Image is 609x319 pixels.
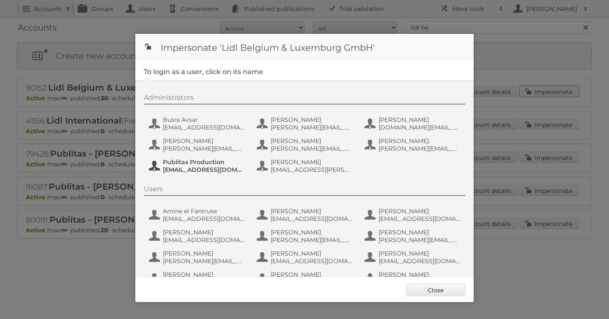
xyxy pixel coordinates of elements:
[163,228,245,236] span: [PERSON_NAME]
[163,215,245,223] span: [EMAIL_ADDRESS][DOMAIN_NAME]
[163,137,245,145] span: [PERSON_NAME]
[271,257,353,265] span: [EMAIL_ADDRESS][DOMAIN_NAME]
[271,236,353,244] span: [PERSON_NAME][EMAIL_ADDRESS][DOMAIN_NAME]
[148,157,247,174] button: Publitas Production [EMAIL_ADDRESS][DOMAIN_NAME]
[379,207,461,215] span: [PERSON_NAME]
[256,115,355,132] button: [PERSON_NAME] [PERSON_NAME][EMAIL_ADDRESS][DOMAIN_NAME]
[364,136,463,153] button: [PERSON_NAME] [PERSON_NAME][EMAIL_ADDRESS][DOMAIN_NAME]
[144,68,263,76] legend: To login as a user, click on its name
[364,249,463,266] button: [PERSON_NAME] [EMAIL_ADDRESS][DOMAIN_NAME]
[379,271,461,278] span: [PERSON_NAME]
[271,215,353,223] span: [EMAIL_ADDRESS][DOMAIN_NAME]
[379,215,461,223] span: [EMAIL_ADDRESS][DOMAIN_NAME]
[271,137,353,145] span: [PERSON_NAME]
[256,136,355,153] button: [PERSON_NAME] [PERSON_NAME][EMAIL_ADDRESS][DOMAIN_NAME]
[256,157,355,174] button: [PERSON_NAME] [EMAIL_ADDRESS][PERSON_NAME][DOMAIN_NAME]
[271,158,353,166] span: [PERSON_NAME]
[148,270,247,287] button: [PERSON_NAME] [PERSON_NAME][EMAIL_ADDRESS][PERSON_NAME][DOMAIN_NAME]
[163,257,245,265] span: [PERSON_NAME][EMAIL_ADDRESS][DOMAIN_NAME]
[379,116,461,124] span: [PERSON_NAME]
[163,271,245,278] span: [PERSON_NAME]
[163,145,245,152] span: [PERSON_NAME][EMAIL_ADDRESS][DOMAIN_NAME]
[256,206,355,223] button: [PERSON_NAME] [EMAIL_ADDRESS][DOMAIN_NAME]
[271,166,353,173] span: [EMAIL_ADDRESS][PERSON_NAME][DOMAIN_NAME]
[144,185,465,196] div: Users
[256,228,355,245] button: [PERSON_NAME] [PERSON_NAME][EMAIL_ADDRESS][DOMAIN_NAME]
[379,137,461,145] span: [PERSON_NAME]
[148,249,247,266] button: [PERSON_NAME] [PERSON_NAME][EMAIL_ADDRESS][DOMAIN_NAME]
[271,250,353,257] span: [PERSON_NAME]
[271,124,353,131] span: [PERSON_NAME][EMAIL_ADDRESS][DOMAIN_NAME]
[148,136,247,153] button: [PERSON_NAME] [PERSON_NAME][EMAIL_ADDRESS][DOMAIN_NAME]
[148,228,247,245] button: [PERSON_NAME] [EMAIL_ADDRESS][DOMAIN_NAME]
[271,271,353,278] span: [PERSON_NAME]
[379,228,461,236] span: [PERSON_NAME]
[379,145,461,152] span: [PERSON_NAME][EMAIL_ADDRESS][DOMAIN_NAME]
[379,124,461,131] span: [DOMAIN_NAME][EMAIL_ADDRESS][DOMAIN_NAME]
[406,283,465,296] a: Close
[256,249,355,266] button: [PERSON_NAME] [EMAIL_ADDRESS][DOMAIN_NAME]
[271,145,353,152] span: [PERSON_NAME][EMAIL_ADDRESS][DOMAIN_NAME]
[256,270,355,287] button: [PERSON_NAME] [PERSON_NAME][EMAIL_ADDRESS][DOMAIN_NAME]
[148,115,247,132] button: Busra Avsar [EMAIL_ADDRESS][DOMAIN_NAME]
[163,250,245,257] span: [PERSON_NAME]
[144,93,465,104] div: Administrators
[364,206,463,223] button: [PERSON_NAME] [EMAIL_ADDRESS][DOMAIN_NAME]
[163,158,245,166] span: Publitas Production
[163,124,245,131] span: [EMAIL_ADDRESS][DOMAIN_NAME]
[163,116,245,124] span: Busra Avsar
[163,236,245,244] span: [EMAIL_ADDRESS][DOMAIN_NAME]
[364,115,463,132] button: [PERSON_NAME] [DOMAIN_NAME][EMAIL_ADDRESS][DOMAIN_NAME]
[379,236,461,244] span: [PERSON_NAME][EMAIL_ADDRESS][PERSON_NAME][DOMAIN_NAME]
[379,250,461,257] span: [PERSON_NAME]
[364,270,463,287] button: [PERSON_NAME] [PERSON_NAME][EMAIL_ADDRESS][DOMAIN_NAME]
[364,228,463,245] button: [PERSON_NAME] [PERSON_NAME][EMAIL_ADDRESS][PERSON_NAME][DOMAIN_NAME]
[271,116,353,124] span: [PERSON_NAME]
[163,166,245,173] span: [EMAIL_ADDRESS][DOMAIN_NAME]
[271,207,353,215] span: [PERSON_NAME]
[163,207,245,215] span: Amine el Fantruse
[135,34,474,59] h1: Impersonate 'Lidl Belgium & Luxemburg GmbH'
[379,257,461,265] span: [EMAIL_ADDRESS][DOMAIN_NAME]
[148,206,247,223] button: Amine el Fantruse [EMAIL_ADDRESS][DOMAIN_NAME]
[271,228,353,236] span: [PERSON_NAME]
